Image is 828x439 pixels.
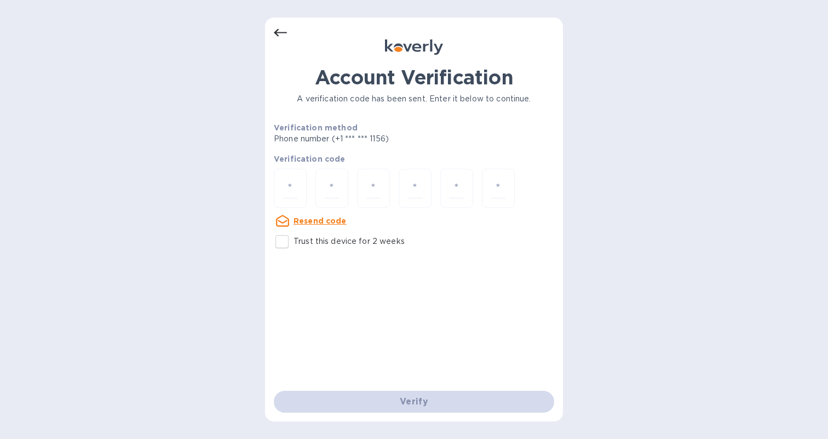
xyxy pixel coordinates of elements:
[274,133,473,145] p: Phone number (+1 *** *** 1156)
[294,216,347,225] u: Resend code
[274,153,554,164] p: Verification code
[274,93,554,105] p: A verification code has been sent. Enter it below to continue.
[294,236,405,247] p: Trust this device for 2 weeks
[274,123,358,132] b: Verification method
[274,66,554,89] h1: Account Verification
